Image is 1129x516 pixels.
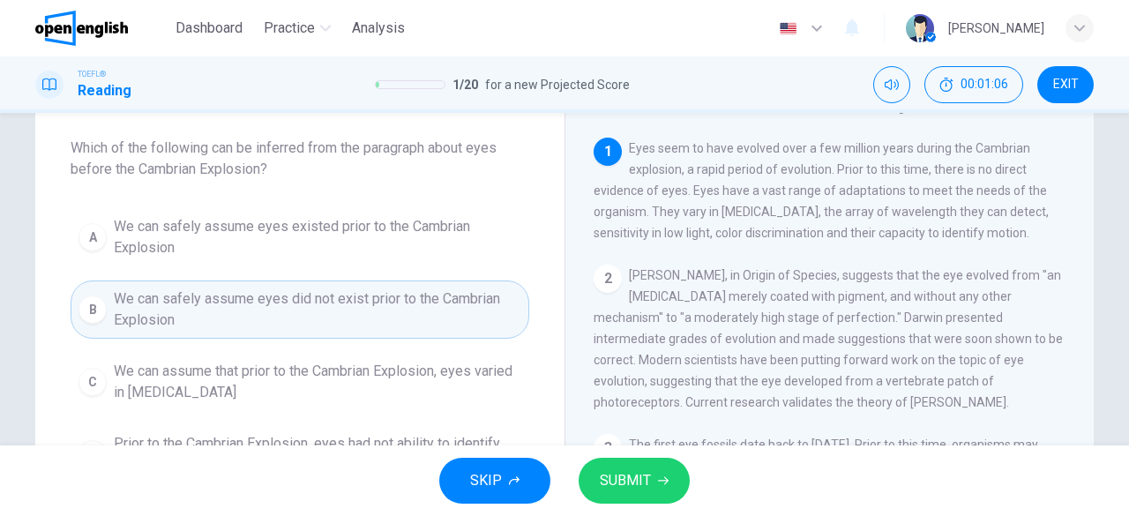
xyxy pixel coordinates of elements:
[600,468,651,493] span: SUBMIT
[352,18,405,39] span: Analysis
[114,216,521,258] span: We can safely assume eyes existed prior to the Cambrian Explosion
[961,78,1008,92] span: 00:01:06
[71,138,529,180] span: Which of the following can be inferred from the paragraph about eyes before the Cambrian Explosion?
[79,295,107,324] div: B
[948,18,1044,39] div: [PERSON_NAME]
[579,458,690,504] button: SUBMIT
[176,18,243,39] span: Dashboard
[114,433,521,475] span: Prior to the Cambrian Explosion, eyes had not ability to identify motion, color or light
[79,223,107,251] div: A
[470,468,502,493] span: SKIP
[594,265,622,293] div: 2
[114,361,521,403] span: We can assume that prior to the Cambrian Explosion, eyes varied in [MEDICAL_DATA]
[594,141,1049,240] span: Eyes seem to have evolved over a few million years during the Cambrian explosion, a rapid period ...
[873,66,910,103] div: Mute
[1037,66,1094,103] button: EXIT
[264,18,315,39] span: Practice
[1053,78,1079,92] span: EXIT
[485,74,630,95] span: for a new Projected Score
[114,288,521,331] span: We can safely assume eyes did not exist prior to the Cambrian Explosion
[906,14,934,42] img: Profile picture
[35,11,168,46] a: OpenEnglish logo
[594,138,622,166] div: 1
[79,368,107,396] div: C
[71,353,529,411] button: CWe can assume that prior to the Cambrian Explosion, eyes varied in [MEDICAL_DATA]
[594,268,1063,409] span: [PERSON_NAME], in Origin of Species, suggests that the eye evolved from "an [MEDICAL_DATA] merely...
[71,208,529,266] button: AWe can safely assume eyes existed prior to the Cambrian Explosion
[924,66,1023,103] button: 00:01:06
[71,280,529,339] button: BWe can safely assume eyes did not exist prior to the Cambrian Explosion
[78,68,106,80] span: TOEFL®
[35,11,128,46] img: OpenEnglish logo
[439,458,550,504] button: SKIP
[71,425,529,483] button: DPrior to the Cambrian Explosion, eyes had not ability to identify motion, color or light
[924,66,1023,103] div: Hide
[594,434,622,462] div: 3
[79,440,107,468] div: D
[78,80,131,101] h1: Reading
[777,22,799,35] img: en
[168,12,250,44] button: Dashboard
[257,12,338,44] button: Practice
[452,74,478,95] span: 1 / 20
[345,12,412,44] button: Analysis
